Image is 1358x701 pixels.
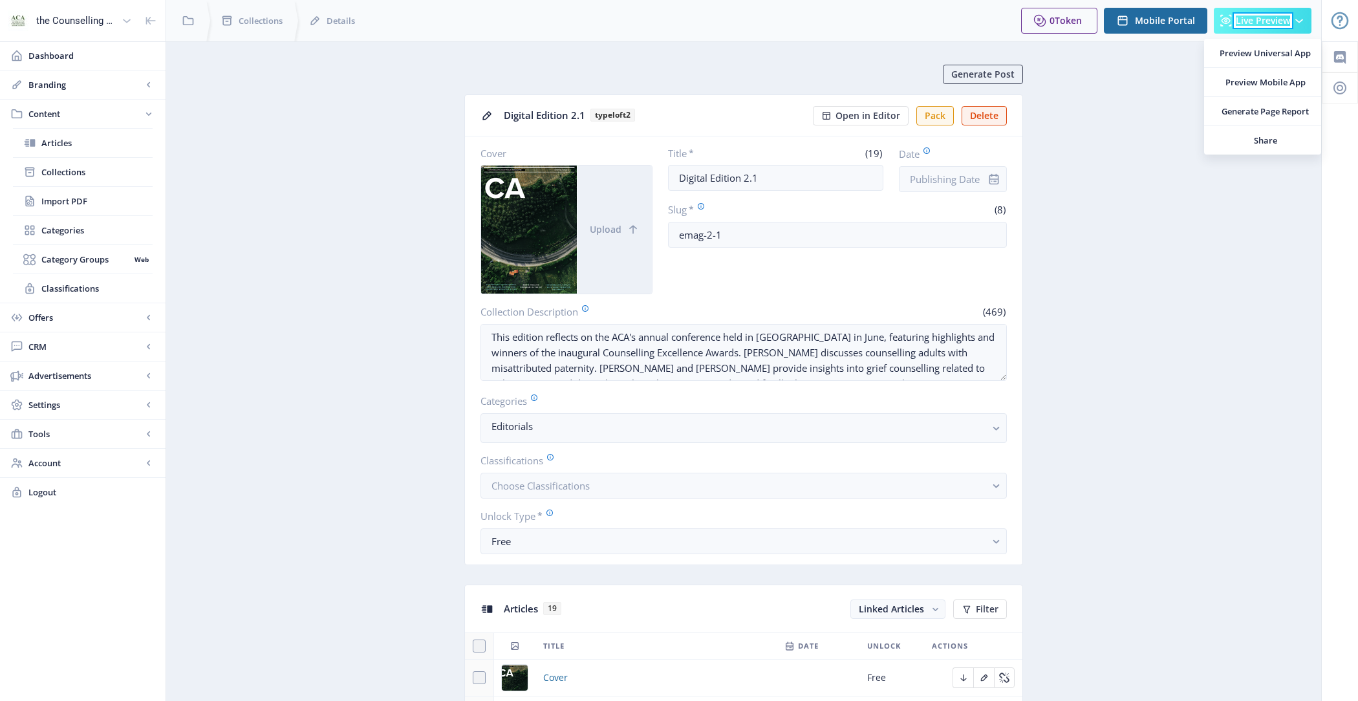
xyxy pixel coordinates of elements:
[962,106,1007,125] button: Delete
[590,109,635,122] b: typeloft2
[1204,97,1321,125] a: Generate Page Report
[899,147,997,161] label: Date
[28,486,155,499] span: Logout
[491,418,986,434] nb-select-label: Editorials
[41,224,153,237] span: Categories
[13,216,153,244] a: Categories
[8,10,28,31] img: properties.app_icon.jpeg
[491,534,986,549] div: Free
[835,111,900,121] span: Open in Editor
[590,224,621,235] span: Upload
[1021,8,1097,34] button: 0Token
[813,106,909,125] button: Open in Editor
[668,202,832,217] label: Slug
[916,106,954,125] button: Pack
[981,305,1007,318] span: (469)
[943,65,1023,84] button: Generate Post
[28,311,142,324] span: Offers
[130,253,153,266] nb-badge: Web
[28,340,142,353] span: CRM
[1204,68,1321,96] a: Preview Mobile App
[953,599,1007,619] button: Filter
[577,166,652,294] button: Upload
[504,602,538,615] span: Articles
[1135,16,1195,26] span: Mobile Portal
[668,222,1008,248] input: this-is-how-a-slug-looks-like
[480,147,642,160] label: Cover
[41,282,153,295] span: Classifications
[867,638,901,654] span: Unlock
[668,165,884,191] input: Type Collection Title ...
[1236,16,1290,26] span: Live Preview
[41,166,153,178] span: Collections
[480,413,1007,443] button: Editorials
[987,173,1000,186] nb-icon: info
[504,105,805,125] div: Digital Edition 2.1
[543,602,561,615] span: 19
[1220,76,1311,89] span: Preview Mobile App
[951,69,1015,80] span: Generate Post
[850,599,945,619] button: Linked Articles
[1055,14,1082,27] span: Token
[13,274,153,303] a: Classifications
[28,427,142,440] span: Tools
[976,604,998,614] span: Filter
[1220,105,1311,118] span: Generate Page Report
[480,473,1007,499] button: Choose Classifications
[932,638,968,654] span: Actions
[993,203,1007,216] span: (8)
[28,107,142,120] span: Content
[798,638,819,654] span: Date
[41,136,153,149] span: Articles
[480,509,997,523] label: Unlock Type
[1104,8,1207,34] button: Mobile Portal
[480,528,1007,554] button: Free
[1204,39,1321,67] a: Preview Universal App
[859,603,924,615] span: Linked Articles
[1220,47,1311,59] span: Preview Universal App
[480,453,997,468] label: Classifications
[1214,8,1311,34] button: Live Preview
[13,245,153,274] a: Category GroupsWeb
[13,129,153,157] a: Articles
[13,158,153,186] a: Collections
[28,398,142,411] span: Settings
[480,394,997,408] label: Categories
[239,14,283,27] span: Collections
[480,305,738,319] label: Collection Description
[41,253,130,266] span: Category Groups
[36,6,116,35] div: the Counselling Australia Magazine
[491,479,590,492] span: Choose Classifications
[28,369,142,382] span: Advertisements
[668,147,771,160] label: Title
[899,166,1007,192] input: Publishing Date
[543,638,565,654] span: Title
[863,147,883,160] span: (19)
[28,49,155,62] span: Dashboard
[41,195,153,208] span: Import PDF
[1204,126,1321,155] a: Share
[13,187,153,215] a: Import PDF
[28,457,142,469] span: Account
[1220,134,1311,147] span: Share
[28,78,142,91] span: Branding
[327,14,355,27] span: Details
